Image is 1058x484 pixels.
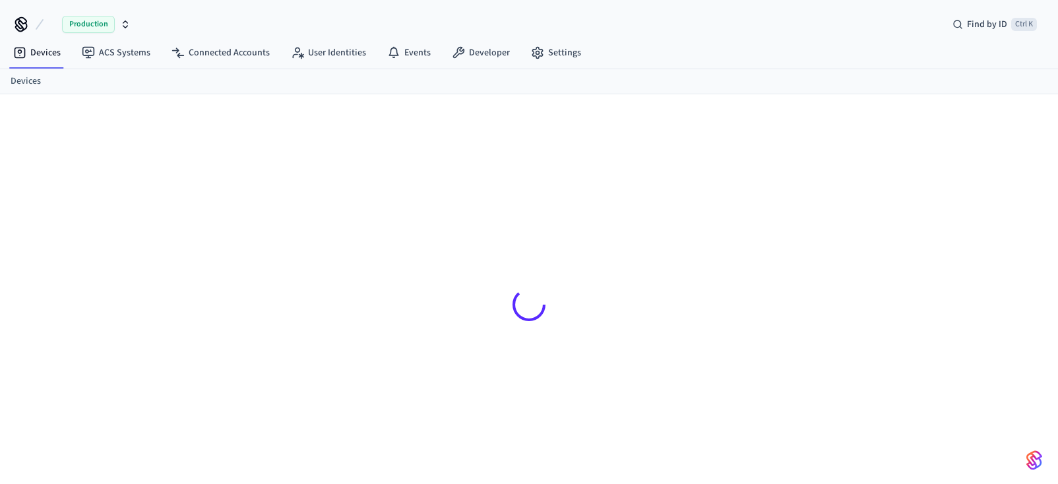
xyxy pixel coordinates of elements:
[3,41,71,65] a: Devices
[967,18,1007,31] span: Find by ID
[11,75,41,88] a: Devices
[280,41,377,65] a: User Identities
[62,16,115,33] span: Production
[942,13,1047,36] div: Find by IDCtrl K
[71,41,161,65] a: ACS Systems
[377,41,441,65] a: Events
[1026,450,1042,471] img: SeamLogoGradient.69752ec5.svg
[520,41,592,65] a: Settings
[161,41,280,65] a: Connected Accounts
[1011,18,1037,31] span: Ctrl K
[441,41,520,65] a: Developer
